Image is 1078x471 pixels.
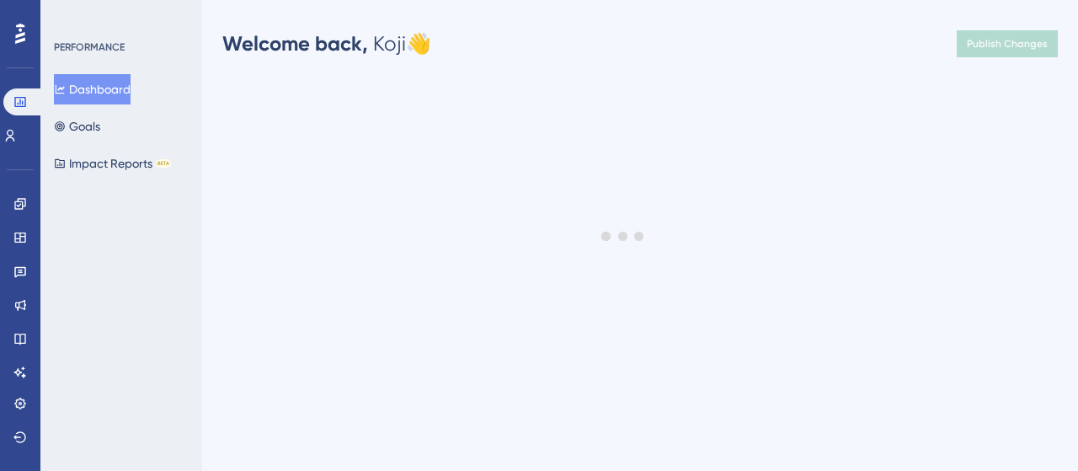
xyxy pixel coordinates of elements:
button: Goals [54,111,100,142]
div: BETA [156,159,171,168]
div: PERFORMANCE [54,40,125,54]
button: Publish Changes [957,30,1058,57]
span: Publish Changes [967,37,1048,51]
button: Dashboard [54,74,131,104]
div: Koji 👋 [222,30,431,57]
span: Welcome back, [222,31,368,56]
button: Impact ReportsBETA [54,148,171,179]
